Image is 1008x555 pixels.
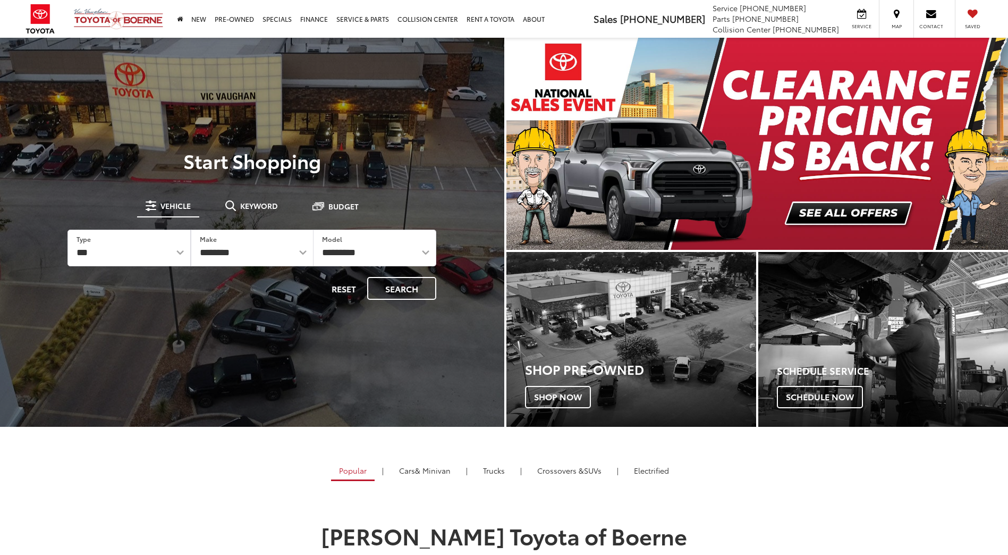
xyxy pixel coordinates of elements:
[620,12,705,26] span: [PHONE_NUMBER]
[933,59,1008,229] button: Click to view next picture.
[614,465,621,476] li: |
[885,23,908,30] span: Map
[529,461,609,480] a: SUVs
[919,23,943,30] span: Contact
[379,465,386,476] li: |
[328,203,359,210] span: Budget
[626,461,677,480] a: Electrified
[463,465,470,476] li: |
[391,461,459,480] a: Cars
[415,465,451,476] span: & Minivan
[257,523,751,548] h1: [PERSON_NAME] Toyota of Boerne
[322,234,342,243] label: Model
[77,234,91,243] label: Type
[240,202,278,209] span: Keyword
[758,252,1008,427] div: Toyota
[713,3,738,13] span: Service
[713,24,770,35] span: Collision Center
[740,3,806,13] span: [PHONE_NUMBER]
[506,252,756,427] div: Toyota
[200,234,217,243] label: Make
[777,386,863,408] span: Schedule Now
[850,23,874,30] span: Service
[777,366,1008,376] h4: Schedule Service
[45,150,460,171] p: Start Shopping
[773,24,839,35] span: [PHONE_NUMBER]
[525,386,591,408] span: Shop Now
[367,277,436,300] button: Search
[713,13,730,24] span: Parts
[525,362,756,376] h3: Shop Pre-Owned
[961,23,984,30] span: Saved
[537,465,584,476] span: Crossovers &
[758,252,1008,427] a: Schedule Service Schedule Now
[594,12,617,26] span: Sales
[506,252,756,427] a: Shop Pre-Owned Shop Now
[732,13,799,24] span: [PHONE_NUMBER]
[506,59,582,229] button: Click to view previous picture.
[160,202,191,209] span: Vehicle
[518,465,524,476] li: |
[73,8,164,30] img: Vic Vaughan Toyota of Boerne
[331,461,375,481] a: Popular
[323,277,365,300] button: Reset
[475,461,513,480] a: Trucks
